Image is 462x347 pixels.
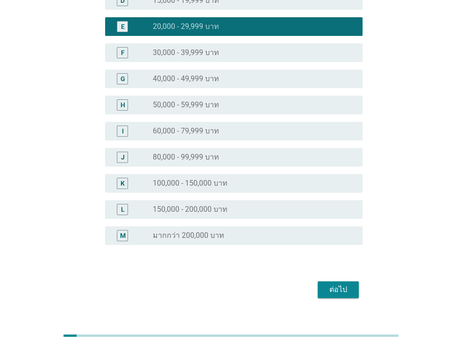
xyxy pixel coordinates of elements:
[153,126,219,136] label: 60,000 - 79,999 บาท
[318,281,359,298] button: ต่อไป
[120,230,125,240] div: M
[121,21,124,31] div: E
[153,22,219,31] label: 20,000 - 29,999 บาท
[120,74,125,83] div: G
[120,100,125,110] div: H
[121,126,123,136] div: I
[153,153,219,162] label: 80,000 - 99,999 บาท
[153,48,219,57] label: 30,000 - 39,999 บาท
[153,231,224,240] label: มากกว่า 200,000 บาท
[153,205,227,214] label: 150,000 - 200,000 บาท
[121,204,124,214] div: L
[121,48,124,57] div: F
[121,178,125,188] div: K
[121,152,124,162] div: J
[153,179,227,188] label: 100,000 - 150,000 บาท
[325,284,351,295] div: ต่อไป
[153,100,219,110] label: 50,000 - 59,999 บาท
[153,74,219,83] label: 40,000 - 49,999 บาท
